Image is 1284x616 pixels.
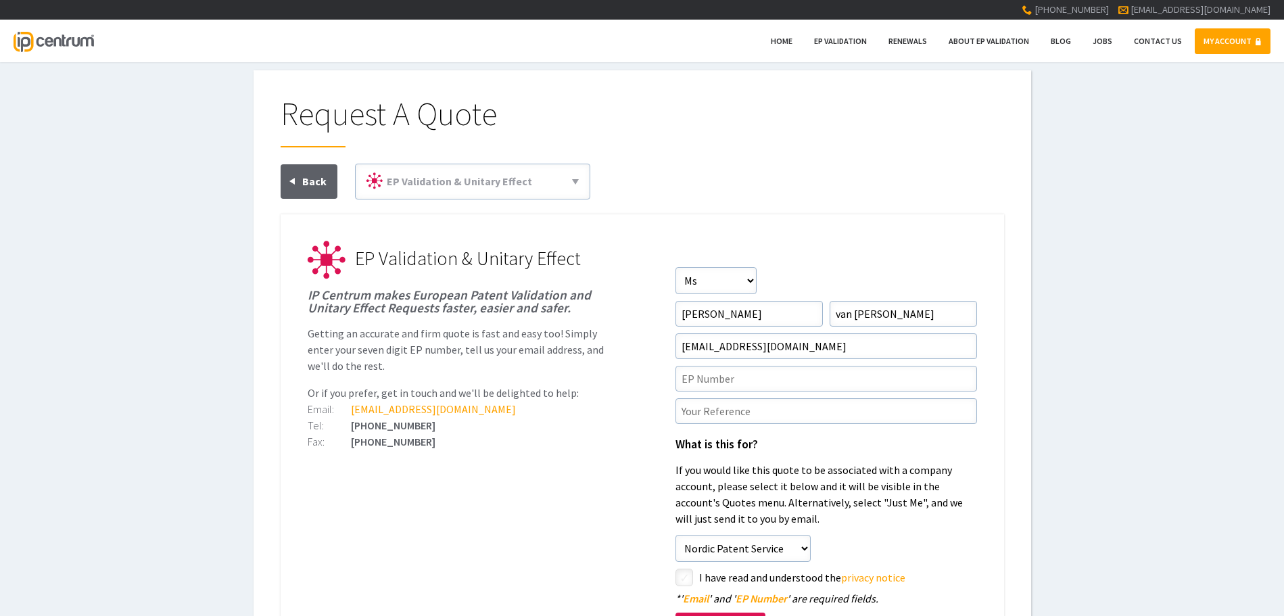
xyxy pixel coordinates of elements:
div: Fax: [308,436,351,447]
span: EP Number [736,592,787,605]
label: styled-checkbox [675,569,693,586]
div: [PHONE_NUMBER] [308,420,609,431]
a: [EMAIL_ADDRESS][DOMAIN_NAME] [351,402,516,416]
a: Jobs [1084,28,1121,54]
a: Back [281,164,337,199]
a: [EMAIL_ADDRESS][DOMAIN_NAME] [1131,3,1270,16]
span: Renewals [888,36,927,46]
div: Email: [308,404,351,414]
div: [PHONE_NUMBER] [308,436,609,447]
a: About EP Validation [940,28,1038,54]
input: Your Reference [675,398,977,424]
span: Home [771,36,792,46]
span: EP Validation [814,36,867,46]
span: [PHONE_NUMBER] [1035,3,1109,16]
div: ' ' and ' ' are required fields. [675,593,977,604]
h1: What is this for? [675,439,977,451]
h1: IP Centrum makes European Patent Validation and Unitary Effect Requests faster, easier and safer. [308,289,609,314]
span: Back [302,174,327,188]
span: Jobs [1093,36,1112,46]
input: First Name [675,301,823,327]
a: EP Validation [805,28,876,54]
input: EP Number [675,366,977,392]
a: Blog [1042,28,1080,54]
span: EP Validation & Unitary Effect [355,246,581,270]
a: IP Centrum [14,20,93,62]
span: EP Validation & Unitary Effect [387,174,532,188]
a: Contact Us [1125,28,1191,54]
label: I have read and understood the [699,569,977,586]
input: Email [675,333,977,359]
a: Renewals [880,28,936,54]
a: Home [762,28,801,54]
p: Getting an accurate and firm quote is fast and easy too! Simply enter your seven digit EP number,... [308,325,609,374]
p: If you would like this quote to be associated with a company account, please select it below and ... [675,462,977,527]
span: Blog [1051,36,1071,46]
span: About EP Validation [949,36,1029,46]
span: Email [683,592,709,605]
span: Contact Us [1134,36,1182,46]
a: MY ACCOUNT [1195,28,1270,54]
input: Surname [830,301,977,327]
a: EP Validation & Unitary Effect [361,170,584,193]
a: privacy notice [841,571,905,584]
div: Tel: [308,420,351,431]
p: Or if you prefer, get in touch and we'll be delighted to help: [308,385,609,401]
h1: Request A Quote [281,97,1004,147]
